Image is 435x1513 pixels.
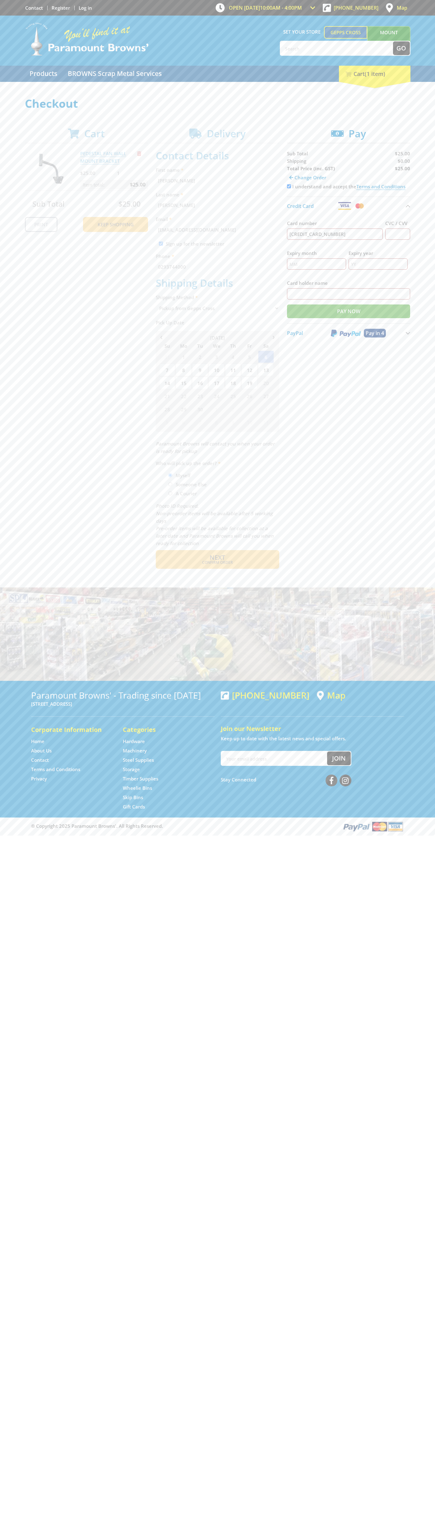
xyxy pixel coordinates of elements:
a: Go to the Privacy page [31,775,47,782]
a: Go to the Terms and Conditions page [31,766,80,773]
span: OPEN [DATE] [229,4,302,11]
a: Log in [79,5,92,11]
a: Go to the Products page [25,66,62,82]
label: I understand and accept the [292,183,405,190]
a: Go to the Contact page [25,5,43,11]
strong: Total Price (inc. GST) [287,165,335,172]
strong: $25.00 [395,165,410,172]
p: Keep up to date with the latest news and special offers. [221,735,404,742]
span: Credit Card [287,203,314,210]
img: Visa [338,202,351,210]
h3: Paramount Browns' - Trading since [DATE] [31,690,215,700]
input: YY [349,258,408,270]
a: Go to the About Us page [31,747,52,754]
label: Card number [287,219,383,227]
a: Go to the Steel Supplies page [123,757,154,763]
a: Change Order [287,172,328,183]
span: Sub Total [287,150,308,157]
button: PayPal Pay in 4 [287,323,410,342]
div: Stay Connected [221,772,351,787]
button: Go [393,41,410,55]
h5: Categories [123,725,202,734]
a: Go to the Gift Cards page [123,804,145,810]
div: ® Copyright 2025 Paramount Browns'. All Rights Reserved. [25,821,410,832]
a: Mount [PERSON_NAME] [367,26,410,50]
img: PayPal, Mastercard, Visa accepted [342,821,404,832]
label: Expiry month [287,249,346,257]
a: Go to the Machinery page [123,747,147,754]
span: Pay in 4 [366,330,384,337]
label: Expiry year [349,249,408,257]
span: PayPal [287,330,303,337]
div: Cart [339,66,410,82]
button: Join [327,752,351,765]
a: Go to the Wheelie Bins page [123,785,152,791]
input: Your email address [221,752,327,765]
span: (1 item) [365,70,385,78]
span: Set your store [280,26,324,37]
img: PayPal [331,329,361,337]
label: CVC / CVV [385,219,410,227]
input: Pay Now [287,304,410,318]
div: [PHONE_NUMBER] [221,690,309,700]
span: 10:00am - 4:00pm [260,4,302,11]
span: $0.00 [398,158,410,164]
a: Go to the Contact page [31,757,49,763]
span: Pay [349,127,366,140]
a: Go to the Skip Bins page [123,794,143,801]
a: Go to the registration page [52,5,70,11]
a: Go to the Timber Supplies page [123,775,158,782]
input: MM [287,258,346,270]
h1: Checkout [25,97,410,110]
span: $25.00 [395,150,410,157]
a: Go to the Storage page [123,766,140,773]
a: Go to the Hardware page [123,738,145,745]
input: Search [280,41,393,55]
span: Shipping [287,158,306,164]
span: Change Order [294,174,326,181]
img: Paramount Browns' [25,22,149,56]
img: Mastercard [354,202,365,210]
a: Gepps Cross [324,26,367,39]
p: [STREET_ADDRESS] [31,700,215,708]
a: Go to the BROWNS Scrap Metal Services page [63,66,166,82]
button: Credit Card [287,196,410,215]
h5: Join our Newsletter [221,724,404,733]
a: Terms and Conditions [356,183,405,190]
a: View a map of Gepps Cross location [317,690,345,700]
h5: Corporate Information [31,725,110,734]
label: Card holder name [287,279,410,287]
a: Go to the Home page [31,738,44,745]
input: Please accept the terms and conditions. [287,184,291,188]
